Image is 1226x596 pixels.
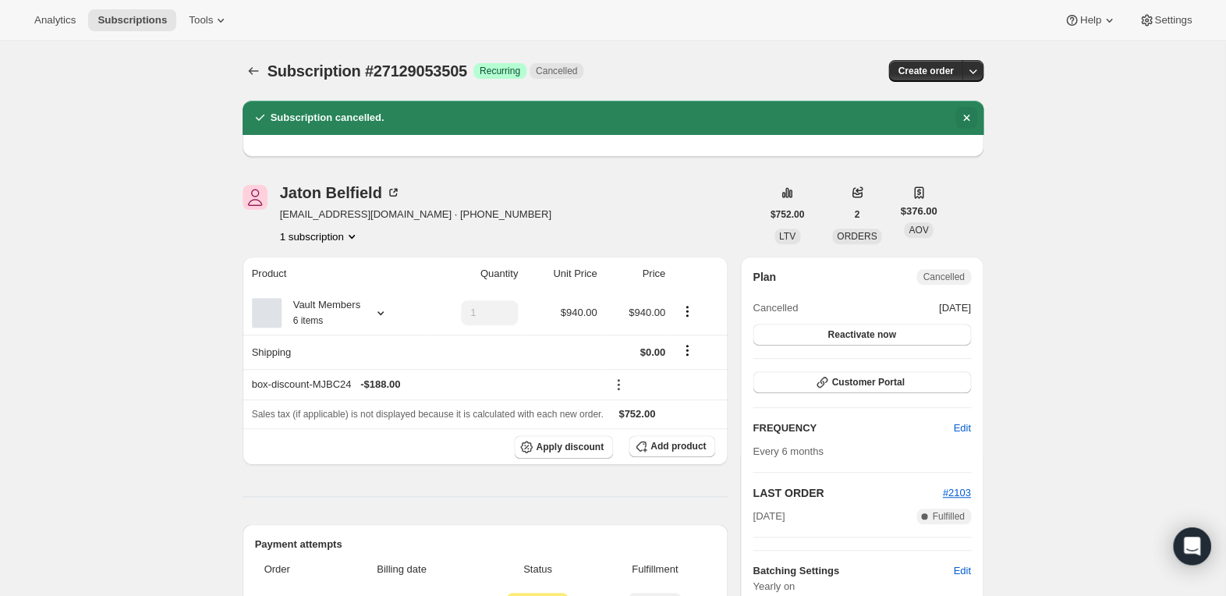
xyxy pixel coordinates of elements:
div: Jaton Belfield [280,185,401,200]
th: Quantity [424,257,523,291]
button: Customer Portal [753,371,970,393]
span: Subscriptions [97,14,167,27]
h2: Plan [753,269,776,285]
span: Tools [189,14,213,27]
span: LTV [779,231,795,242]
span: Analytics [34,14,76,27]
span: Fulfillment [604,562,706,577]
button: Subscriptions [243,60,264,82]
span: Yearly on [753,579,970,594]
button: Settings [1129,9,1201,31]
th: Unit Price [523,257,601,291]
span: Customer Portal [831,376,904,388]
span: Edit [953,420,970,436]
span: Recurring [480,65,520,77]
div: Vault Members [282,297,360,328]
button: Product actions [675,303,700,320]
span: Status [481,562,594,577]
span: Help [1079,14,1100,27]
span: Create order [898,65,953,77]
a: #2103 [942,487,970,498]
span: Reactivate now [827,328,895,341]
span: 2 [854,208,859,221]
button: Analytics [25,9,85,31]
button: Dismiss notification [955,107,977,129]
span: $0.00 [640,346,665,358]
button: 2 [845,204,869,225]
span: $376.00 [900,204,937,219]
th: Price [601,257,669,291]
small: 6 items [293,315,324,326]
span: Jaton Belfield [243,185,268,210]
span: [EMAIL_ADDRESS][DOMAIN_NAME] · [PHONE_NUMBER] [280,207,551,222]
button: Edit [944,416,980,441]
span: $940.00 [560,307,597,318]
span: Every 6 months [753,445,823,457]
button: Add product [629,435,715,457]
span: - $188.00 [360,377,400,392]
span: $752.00 [771,208,804,221]
h6: Batching Settings [753,563,953,579]
span: Apply discount [536,441,604,453]
span: Add product [650,440,706,452]
button: #2103 [942,485,970,501]
span: ORDERS [837,231,877,242]
h2: FREQUENCY [753,420,953,436]
h2: Subscription cancelled. [271,110,384,126]
span: Subscription #27129053505 [268,62,467,80]
button: Create order [888,60,962,82]
button: Help [1054,9,1125,31]
th: Product [243,257,425,291]
button: Apply discount [514,435,613,459]
div: box-discount-MJBC24 [252,377,597,392]
div: Open Intercom Messenger [1173,527,1210,565]
button: $752.00 [761,204,813,225]
button: Tools [179,9,238,31]
span: Sales tax (if applicable) is not displayed because it is calculated with each new order. [252,409,604,420]
button: Shipping actions [675,342,700,359]
button: Subscriptions [88,9,176,31]
span: $752.00 [618,408,655,420]
h2: Payment attempts [255,537,716,552]
button: Edit [944,559,980,584]
span: [DATE] [753,509,785,524]
th: Shipping [243,335,425,369]
span: Edit [953,563,970,579]
span: Cancelled [536,65,577,77]
button: Reactivate now [753,324,970,346]
span: Settings [1154,14,1192,27]
h2: LAST ORDER [753,485,942,501]
span: Cancelled [923,271,964,283]
span: Fulfilled [932,510,964,523]
span: AOV [909,225,928,236]
button: Product actions [280,229,360,244]
span: [DATE] [939,300,971,316]
th: Order [255,552,328,587]
span: Cancelled [753,300,798,316]
span: Billing date [331,562,472,577]
span: $940.00 [629,307,665,318]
